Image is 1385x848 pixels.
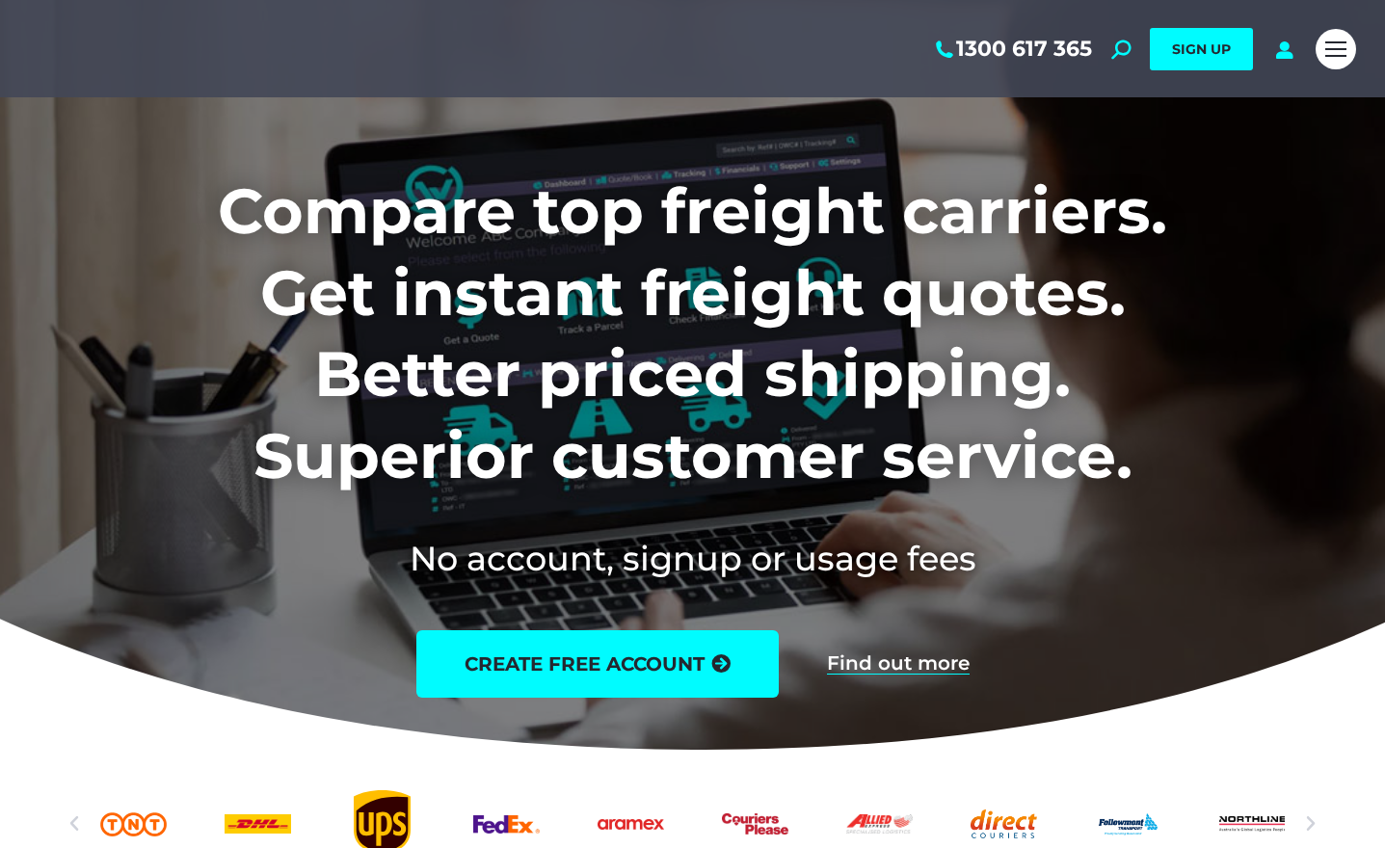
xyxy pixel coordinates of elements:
a: Find out more [827,653,970,675]
span: SIGN UP [1172,40,1231,58]
h2: No account, signup or usage fees [91,535,1294,582]
a: 1300 617 365 [932,37,1092,62]
h1: Compare top freight carriers. Get instant freight quotes. Better priced shipping. Superior custom... [91,171,1294,496]
a: create free account [416,630,779,698]
a: Mobile menu icon [1316,29,1356,69]
a: SIGN UP [1150,28,1253,70]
